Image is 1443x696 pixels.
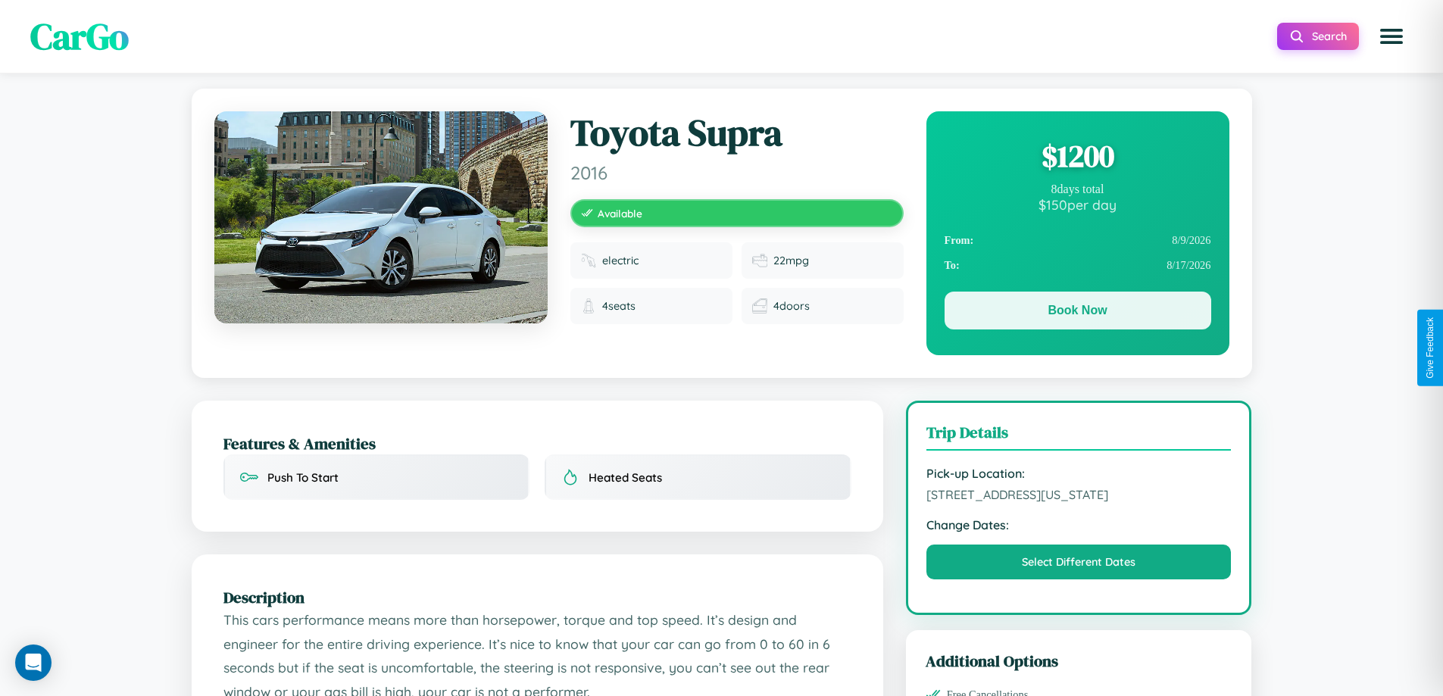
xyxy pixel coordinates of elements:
[30,11,129,61] span: CarGo
[945,292,1211,329] button: Book Now
[1277,23,1359,50] button: Search
[752,253,767,268] img: Fuel efficiency
[602,299,636,313] span: 4 seats
[570,111,904,155] h1: Toyota Supra
[945,196,1211,213] div: $ 150 per day
[945,136,1211,176] div: $ 1200
[1370,15,1413,58] button: Open menu
[945,228,1211,253] div: 8 / 9 / 2026
[223,432,851,454] h2: Features & Amenities
[598,207,642,220] span: Available
[223,586,851,608] h2: Description
[214,111,548,323] img: Toyota Supra 2016
[945,259,960,272] strong: To:
[945,183,1211,196] div: 8 days total
[1312,30,1347,43] span: Search
[589,470,662,485] span: Heated Seats
[926,517,1232,532] strong: Change Dates:
[602,254,639,267] span: electric
[570,161,904,184] span: 2016
[926,466,1232,481] strong: Pick-up Location:
[581,253,596,268] img: Fuel type
[945,253,1211,278] div: 8 / 17 / 2026
[945,234,974,247] strong: From:
[926,487,1232,502] span: [STREET_ADDRESS][US_STATE]
[752,298,767,314] img: Doors
[1425,317,1435,379] div: Give Feedback
[926,650,1232,672] h3: Additional Options
[581,298,596,314] img: Seats
[926,545,1232,579] button: Select Different Dates
[773,254,809,267] span: 22 mpg
[926,421,1232,451] h3: Trip Details
[773,299,810,313] span: 4 doors
[267,470,339,485] span: Push To Start
[15,645,52,681] div: Open Intercom Messenger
